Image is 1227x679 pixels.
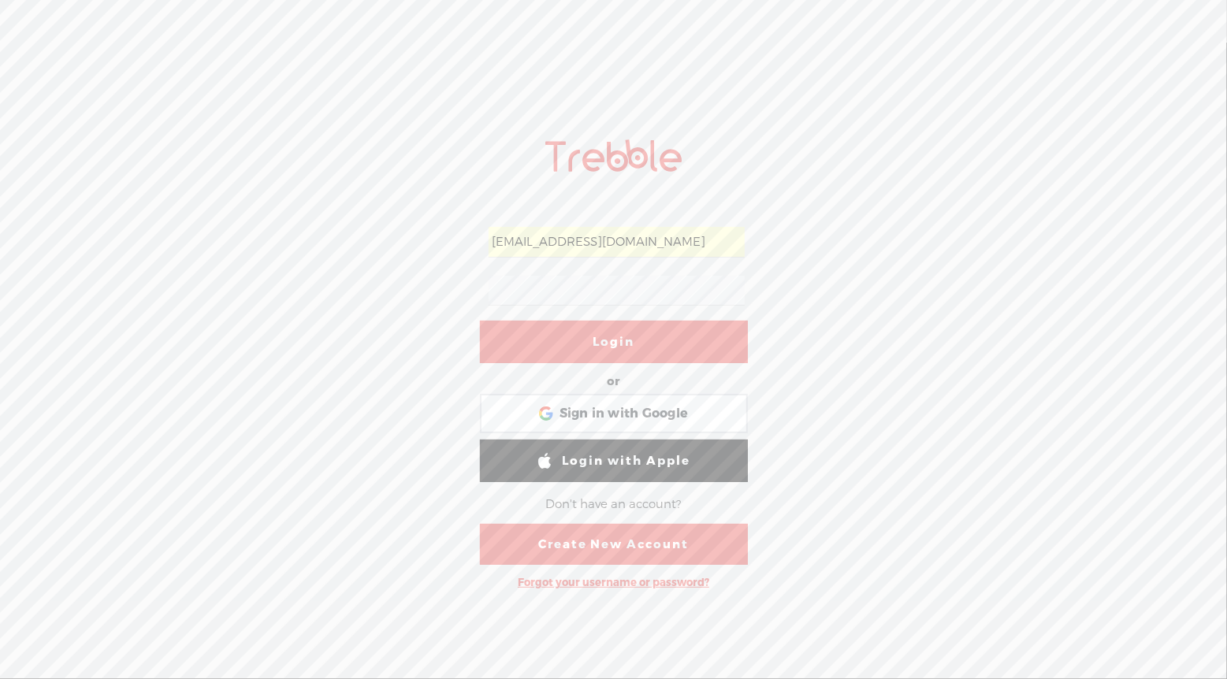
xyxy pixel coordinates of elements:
span: Sign in with Google [560,406,689,422]
div: Sign in with Google [480,394,748,433]
input: Username [489,227,745,258]
a: Create New Account [480,524,748,565]
a: Login [480,321,748,363]
div: Forgot your username or password? [510,568,717,597]
div: Don't have an account? [546,488,682,521]
div: or [608,369,620,395]
a: Login with Apple [480,440,748,482]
